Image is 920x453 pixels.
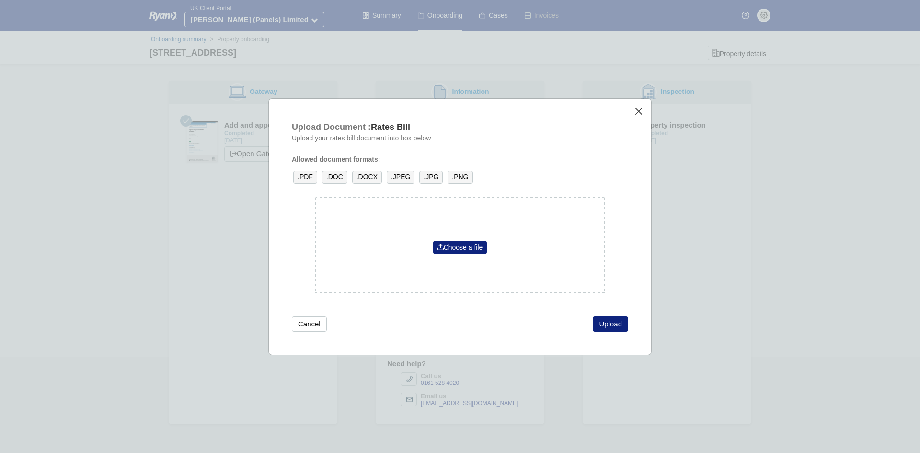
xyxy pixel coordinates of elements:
button: Cancel [292,316,327,332]
span: .PNG [448,171,472,184]
span: .DOC [322,171,347,184]
button: Upload [593,316,628,332]
div: Upload your rates bill document into box below [292,134,628,143]
span: .DOCX [352,171,382,184]
div: Rates Bill [292,122,617,133]
a: Choose a file [433,241,487,254]
span: Upload Document : [292,122,371,132]
div: Allowed document formats: [292,154,628,164]
span: .JPG [419,171,443,184]
span: .PDF [293,171,317,184]
button: close [633,106,644,116]
span: .JPEG [387,171,414,184]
